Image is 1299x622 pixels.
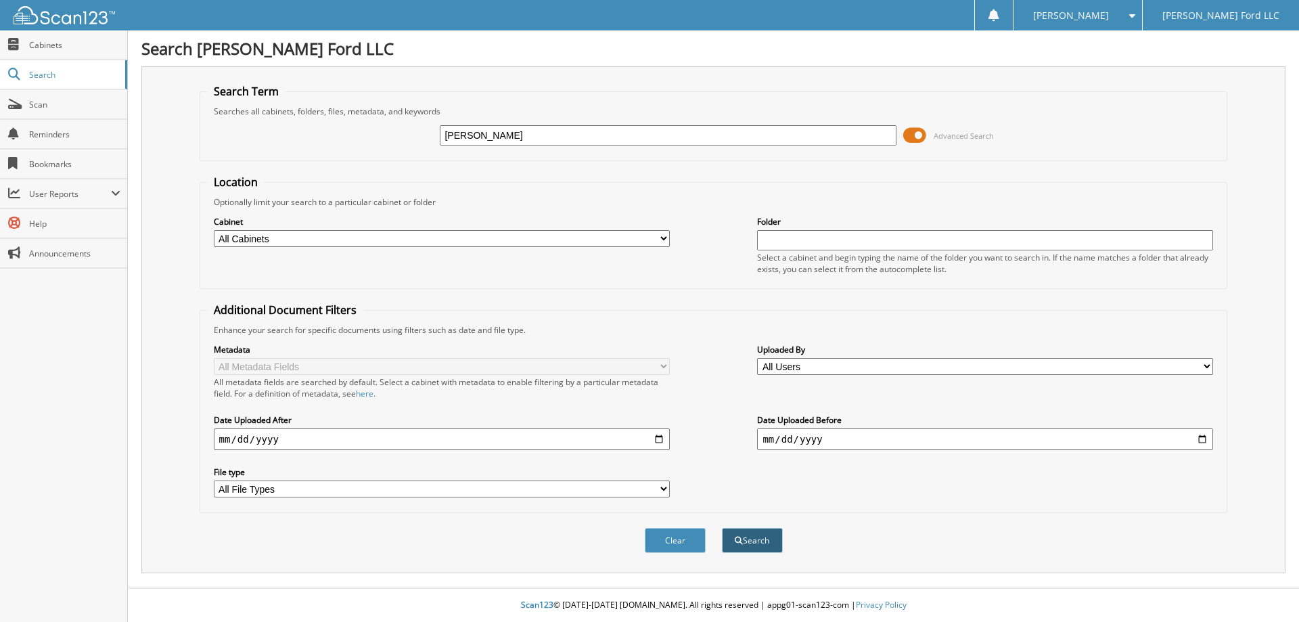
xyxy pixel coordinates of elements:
iframe: Chat Widget [1231,557,1299,622]
span: Scan [29,99,120,110]
div: Optionally limit your search to a particular cabinet or folder [207,196,1221,208]
span: Scan123 [521,599,553,610]
span: [PERSON_NAME] Ford LLC [1162,12,1279,20]
div: Enhance your search for specific documents using filters such as date and file type. [207,324,1221,336]
legend: Additional Document Filters [207,303,363,317]
label: Metadata [214,344,670,355]
div: All metadata fields are searched by default. Select a cabinet with metadata to enable filtering b... [214,376,670,399]
span: Help [29,218,120,229]
label: File type [214,466,670,478]
label: Uploaded By [757,344,1213,355]
span: Announcements [29,248,120,259]
span: User Reports [29,188,111,200]
input: end [757,428,1213,450]
div: Select a cabinet and begin typing the name of the folder you want to search in. If the name match... [757,252,1213,275]
div: © [DATE]-[DATE] [DOMAIN_NAME]. All rights reserved | appg01-scan123-com | [128,589,1299,622]
span: Reminders [29,129,120,140]
label: Cabinet [214,216,670,227]
label: Folder [757,216,1213,227]
span: Advanced Search [934,131,994,141]
span: [PERSON_NAME] [1033,12,1109,20]
a: here [356,388,373,399]
label: Date Uploaded After [214,414,670,426]
legend: Location [207,175,265,190]
span: Search [29,69,118,81]
button: Search [722,528,783,553]
h1: Search [PERSON_NAME] Ford LLC [141,37,1285,60]
a: Privacy Policy [856,599,907,610]
input: start [214,428,670,450]
span: Cabinets [29,39,120,51]
button: Clear [645,528,706,553]
span: Bookmarks [29,158,120,170]
label: Date Uploaded Before [757,414,1213,426]
legend: Search Term [207,84,286,99]
div: Searches all cabinets, folders, files, metadata, and keywords [207,106,1221,117]
img: scan123-logo-white.svg [14,6,115,24]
